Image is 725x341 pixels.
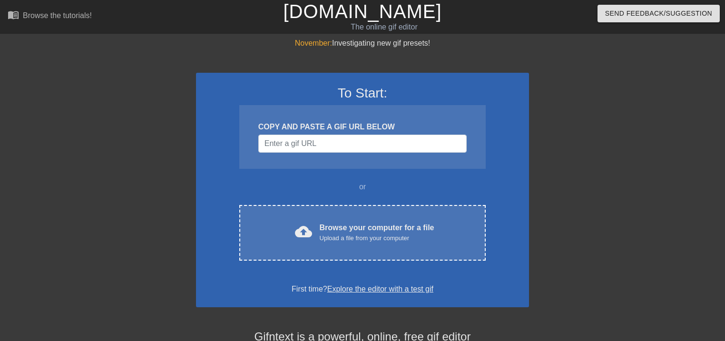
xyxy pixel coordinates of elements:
[283,1,441,22] a: [DOMAIN_NAME]
[320,234,434,243] div: Upload a file from your computer
[8,9,19,20] span: menu_book
[295,39,332,47] span: November:
[258,135,467,153] input: Username
[208,283,517,295] div: First time?
[23,11,92,19] div: Browse the tutorials!
[605,8,712,19] span: Send Feedback/Suggestion
[598,5,720,22] button: Send Feedback/Suggestion
[8,9,92,24] a: Browse the tutorials!
[221,181,504,193] div: or
[258,121,467,133] div: COPY AND PASTE A GIF URL BELOW
[295,223,312,240] span: cloud_upload
[208,85,517,101] h3: To Start:
[196,38,529,49] div: Investigating new gif presets!
[327,285,433,293] a: Explore the editor with a test gif
[320,222,434,243] div: Browse your computer for a file
[246,21,522,33] div: The online gif editor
